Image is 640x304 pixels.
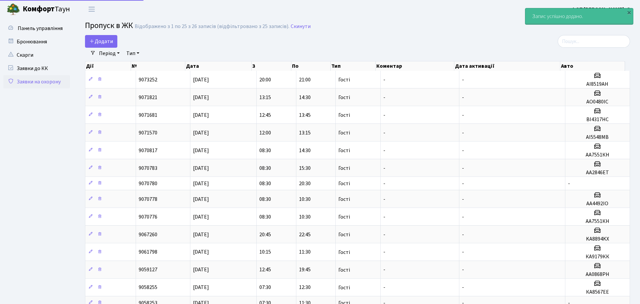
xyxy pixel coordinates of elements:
span: - [462,180,464,187]
span: Гості [338,148,350,153]
span: [DATE] [193,180,209,187]
th: Дата активації [454,61,560,71]
span: 13:15 [259,94,271,101]
img: logo.png [7,3,20,16]
span: 9073252 [139,76,157,83]
th: Дії [85,61,131,71]
b: Комфорт [23,4,55,14]
span: Гості [338,181,350,186]
span: [DATE] [193,249,209,256]
span: - [462,165,464,172]
h5: АА7551КН [568,218,627,225]
span: 12:45 [259,111,271,119]
span: Гості [338,130,350,135]
span: 9071570 [139,129,157,136]
span: - [462,76,464,83]
button: Переключити навігацію [83,4,100,15]
span: - [383,129,385,136]
span: 9071821 [139,94,157,101]
span: 22:45 [299,231,311,238]
span: Пропуск в ЖК [85,20,133,31]
span: - [462,213,464,221]
span: 10:30 [299,196,311,203]
span: 20:30 [299,180,311,187]
span: - [462,111,464,119]
span: - [462,266,464,274]
span: 9071681 [139,111,157,119]
span: Гості [338,166,350,171]
span: 9059127 [139,266,157,274]
span: - [462,147,464,154]
span: [DATE] [193,76,209,83]
h5: АО0480ІС [568,99,627,105]
th: По [291,61,331,71]
span: - [462,249,464,256]
span: - [383,180,385,187]
th: Дата [185,61,252,71]
span: 20:00 [259,76,271,83]
span: 20:45 [259,231,271,238]
h5: АА2846ЕТ [568,170,627,176]
div: Запис успішно додано. [525,8,633,24]
span: 14:30 [299,94,311,101]
th: Авто [560,61,625,71]
span: 9070776 [139,213,157,221]
a: Скарги [3,48,70,62]
span: 07:30 [259,284,271,291]
span: Гості [338,112,350,118]
span: 10:15 [259,249,271,256]
span: Гості [338,77,350,82]
span: Гості [338,232,350,237]
span: [DATE] [193,165,209,172]
span: 9061798 [139,249,157,256]
span: [DATE] [193,266,209,274]
span: 9070783 [139,165,157,172]
span: 9070817 [139,147,157,154]
a: Додати [85,35,117,48]
span: - [383,231,385,238]
a: Тип [124,48,142,59]
th: З [252,61,291,71]
span: 10:30 [299,213,311,221]
span: - [462,94,464,101]
span: Панель управління [18,25,63,32]
span: [DATE] [193,147,209,154]
span: 08:30 [259,165,271,172]
span: [DATE] [193,111,209,119]
span: [DATE] [193,231,209,238]
h5: АА4492ІО [568,201,627,207]
span: Додати [89,38,113,45]
span: [DATE] [193,196,209,203]
span: 19:45 [299,266,311,274]
h5: AI8519AH [568,81,627,87]
span: Таун [23,4,70,15]
span: - [383,76,385,83]
span: 9058255 [139,284,157,291]
span: - [383,165,385,172]
span: 08:30 [259,196,271,203]
span: Гості [338,267,350,273]
span: Гості [338,285,350,290]
span: Гості [338,95,350,100]
span: - [462,196,464,203]
h5: BI4317HC [568,116,627,123]
span: 21:00 [299,76,311,83]
span: - [383,94,385,101]
span: Гості [338,197,350,202]
span: 12:30 [299,284,311,291]
span: 08:30 [259,213,271,221]
span: - [462,231,464,238]
span: 11:30 [299,249,311,256]
span: - [568,180,570,187]
h5: КА9179КК [568,254,627,260]
span: - [383,147,385,154]
a: Скинути [291,23,311,30]
h5: КА8567ЕЕ [568,289,627,295]
span: 15:30 [299,165,311,172]
a: Період [96,48,122,59]
h5: АА7551КН [568,152,627,158]
input: Пошук... [558,35,630,48]
span: [DATE] [193,213,209,221]
th: Тип [331,61,375,71]
a: Бронювання [3,35,70,48]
